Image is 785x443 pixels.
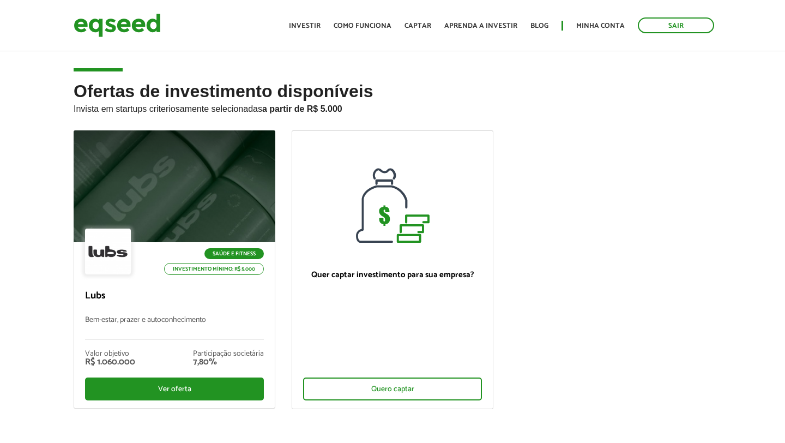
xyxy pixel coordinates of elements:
[303,378,482,400] div: Quero captar
[85,290,264,302] p: Lubs
[193,350,264,358] div: Participação societária
[292,130,493,409] a: Quer captar investimento para sua empresa? Quero captar
[74,101,711,114] p: Invista em startups criteriosamente selecionadas
[85,316,264,339] p: Bem-estar, prazer e autoconhecimento
[164,263,264,275] p: Investimento mínimo: R$ 5.000
[74,11,161,40] img: EqSeed
[576,22,625,29] a: Minha conta
[74,130,275,409] a: Saúde e Fitness Investimento mínimo: R$ 5.000 Lubs Bem-estar, prazer e autoconhecimento Valor obj...
[303,270,482,280] p: Quer captar investimento para sua empresa?
[262,104,342,113] strong: a partir de R$ 5.000
[638,17,714,33] a: Sair
[530,22,548,29] a: Blog
[289,22,321,29] a: Investir
[74,82,711,130] h2: Ofertas de investimento disponíveis
[334,22,391,29] a: Como funciona
[404,22,431,29] a: Captar
[85,358,135,367] div: R$ 1.060.000
[204,248,264,259] p: Saúde e Fitness
[444,22,517,29] a: Aprenda a investir
[85,378,264,400] div: Ver oferta
[193,358,264,367] div: 7,80%
[85,350,135,358] div: Valor objetivo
